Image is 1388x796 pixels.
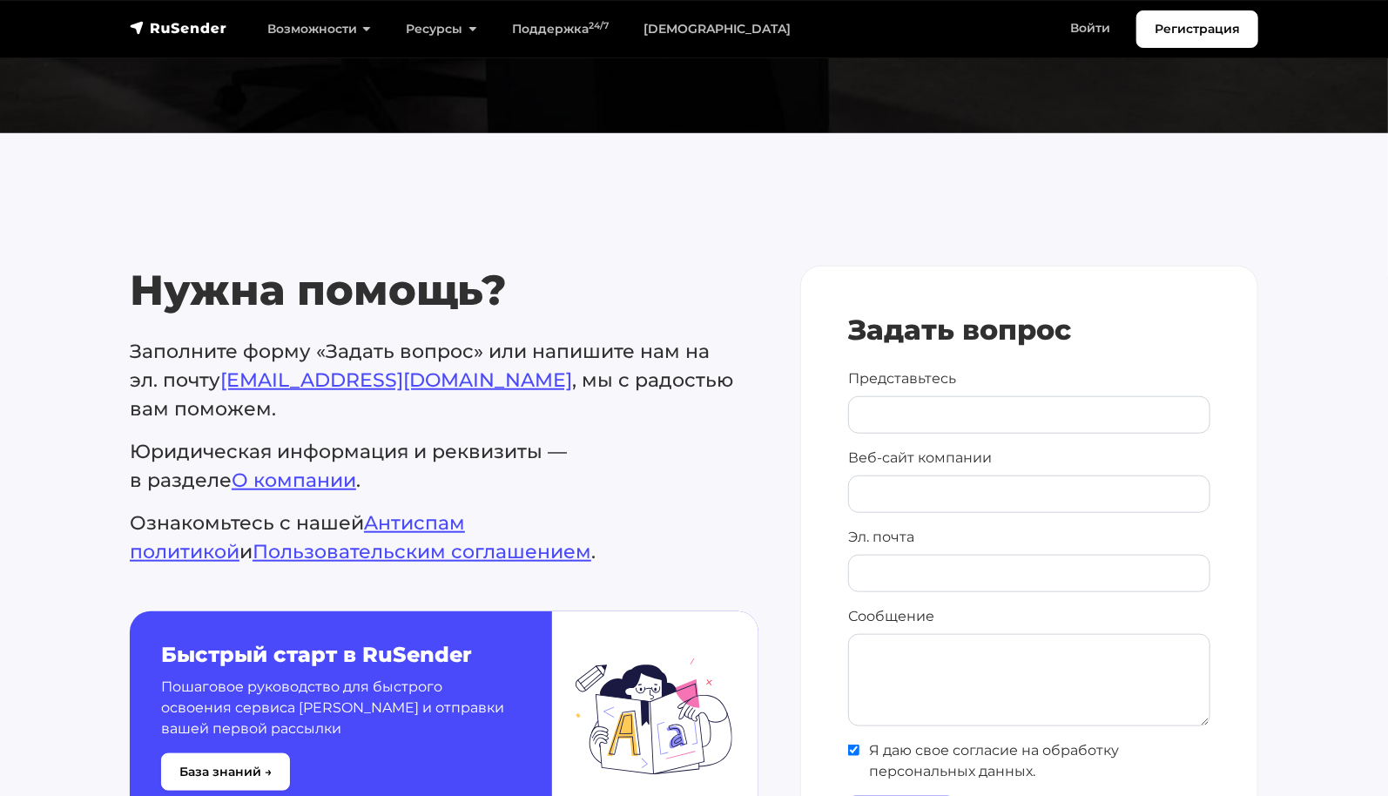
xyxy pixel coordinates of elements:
[388,11,494,47] a: Ресурсы
[848,745,859,756] input: Я даю свое согласие на обработку персональных данных.
[130,266,758,316] h2: Нужна помощь?
[495,11,626,47] a: Поддержка24/7
[130,511,465,563] a: Aнтиспам политикой
[232,469,356,492] a: О компании
[848,448,992,469] label: Веб-сайт компании
[130,19,227,37] img: RuSender
[848,740,1210,782] span: Я даю свое согласие на обработку персональных данных.
[848,368,956,389] label: Представьтесь
[626,11,808,47] a: [DEMOGRAPHIC_DATA]
[1053,10,1128,46] a: Войти
[589,20,609,31] sup: 24/7
[161,643,510,668] h5: Быстрый старт в RuSender
[220,368,572,392] a: [EMAIL_ADDRESS][DOMAIN_NAME]
[130,437,758,495] p: Юридическая информация и реквизиты — в разделе .
[253,540,591,563] a: Пользовательским соглашением
[848,527,914,548] label: Эл. почта
[161,677,510,739] p: Пошаговое руководство для быстрого освоения сервиса [PERSON_NAME] и отправки вашей первой рассылки
[130,509,758,566] p: Ознакомьтесь с нашей и .
[161,753,290,791] button: База знаний →
[1136,10,1258,48] a: Регистрация
[250,11,388,47] a: Возможности
[848,606,934,627] label: Сообщение
[130,337,758,423] p: Заполните форму «Задать вопрос» или напишите нам на эл. почту , мы с радостью вам поможем.
[848,314,1210,347] h4: Задать вопрос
